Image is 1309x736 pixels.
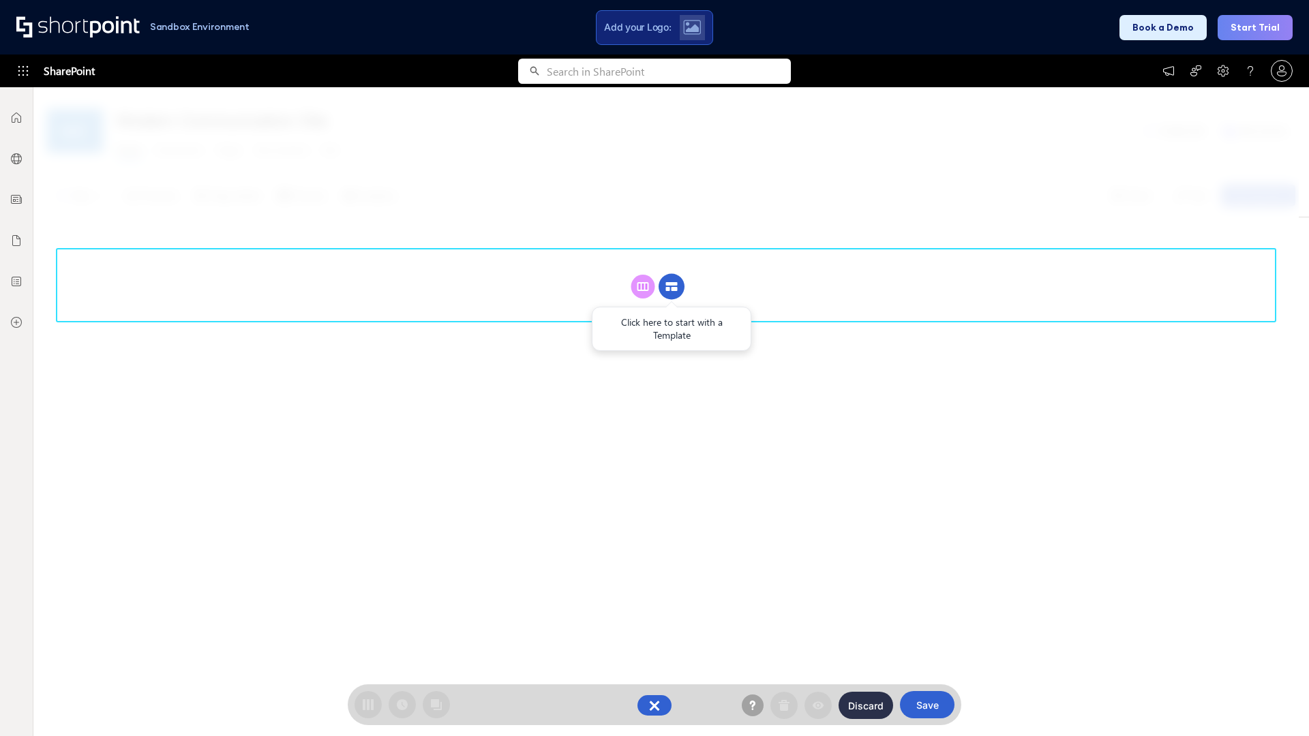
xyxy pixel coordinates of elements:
[547,59,791,84] input: Search in SharePoint
[683,20,701,35] img: Upload logo
[150,23,250,31] h1: Sandbox Environment
[1218,15,1293,40] button: Start Trial
[900,691,954,718] button: Save
[839,692,893,719] button: Discard
[604,21,671,33] span: Add your Logo:
[1119,15,1207,40] button: Book a Demo
[44,55,95,87] span: SharePoint
[1241,671,1309,736] iframe: Chat Widget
